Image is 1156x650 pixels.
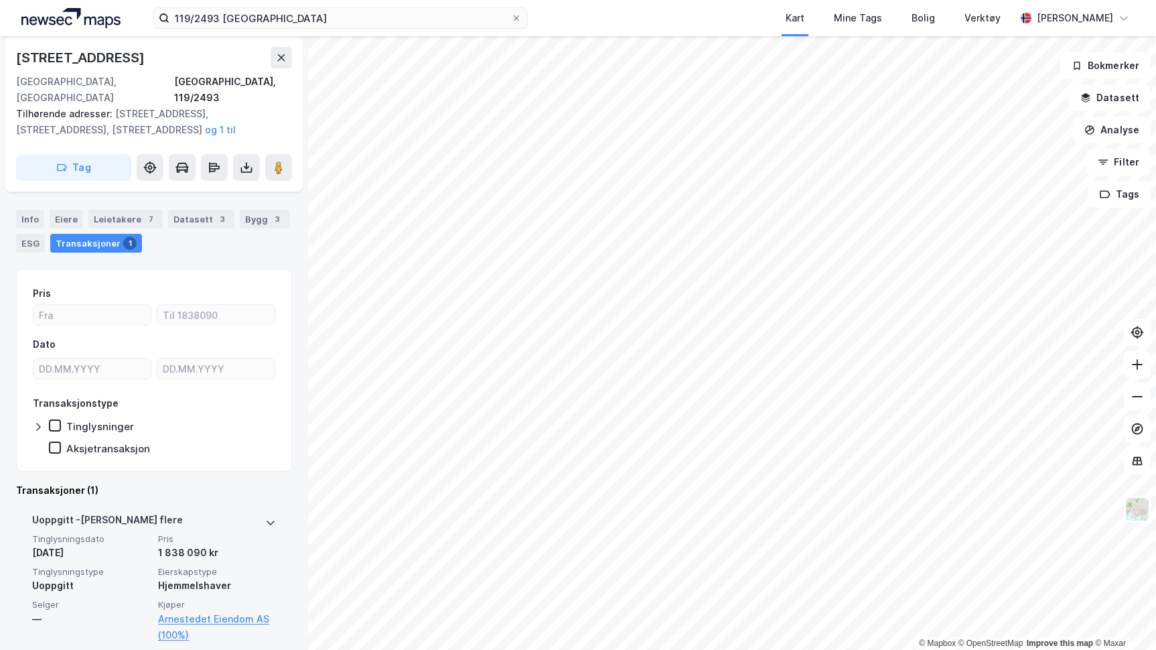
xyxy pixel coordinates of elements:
div: [PERSON_NAME] [1037,10,1113,26]
div: Transaksjoner (1) [16,482,292,499]
div: [GEOGRAPHIC_DATA], 119/2493 [174,74,292,106]
a: Mapbox [919,639,956,648]
div: Verktøy [964,10,1001,26]
div: Mine Tags [834,10,882,26]
div: Transaksjoner [50,234,142,253]
input: Fra [33,305,151,325]
div: Info [16,210,44,229]
div: Tinglysninger [66,420,134,433]
div: Hjemmelshaver [158,578,276,594]
div: 1 838 090 kr [158,545,276,561]
button: Datasett [1069,84,1151,111]
span: Selger [32,599,150,610]
div: 7 [144,212,157,226]
input: DD.MM.YYYY [157,359,275,379]
input: DD.MM.YYYY [33,359,151,379]
div: 3 [271,212,284,226]
span: Kjøper [158,599,276,610]
div: 1 [123,237,137,250]
div: Kontrollprogram for chat [1089,586,1156,650]
div: Transaksjonstype [33,395,119,411]
iframe: Chat Widget [1089,586,1156,650]
div: Kart [786,10,804,26]
div: ESG [16,234,45,253]
div: [STREET_ADDRESS] [16,47,147,68]
a: Improve this map [1027,639,1093,648]
div: Datasett [168,210,234,229]
button: Tag [16,154,131,181]
div: — [32,611,150,627]
div: Dato [33,336,56,352]
button: Bokmerker [1060,52,1151,79]
div: Eiere [50,210,83,229]
button: Analyse [1073,117,1151,143]
button: Tags [1088,181,1151,208]
span: Tinglysningsdato [32,533,150,545]
div: Pris [33,285,51,302]
input: Søk på adresse, matrikkel, gårdeiere, leietakere eller personer [169,8,511,28]
div: Bolig [912,10,935,26]
div: Aksjetransaksjon [66,442,150,455]
div: Bygg [240,210,289,229]
span: Eierskapstype [158,566,276,578]
div: [GEOGRAPHIC_DATA], [GEOGRAPHIC_DATA] [16,74,174,106]
a: Arnestedet Eiendom AS (100%) [158,611,276,643]
span: Tinglysningstype [32,566,150,578]
div: Leietakere [88,210,163,229]
img: Z [1125,497,1150,522]
div: 3 [216,212,229,226]
input: Til 1838090 [157,305,275,325]
span: Pris [158,533,276,545]
span: Tilhørende adresser: [16,108,115,119]
a: OpenStreetMap [958,639,1023,648]
div: Uoppgitt [32,578,150,594]
button: Filter [1086,149,1151,176]
div: Uoppgitt - [PERSON_NAME] flere [32,512,183,533]
img: logo.a4113a55bc3d86da70a041830d287a7e.svg [21,8,121,28]
div: [STREET_ADDRESS], [STREET_ADDRESS], [STREET_ADDRESS] [16,106,281,138]
div: [DATE] [32,545,150,561]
